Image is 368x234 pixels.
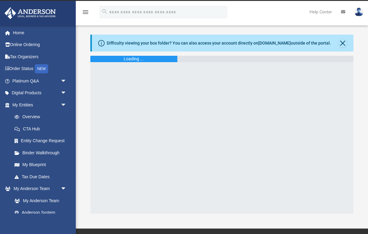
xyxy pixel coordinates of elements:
a: menu [82,12,89,16]
a: Tax Organizers [4,51,76,63]
a: Order StatusNEW [4,63,76,75]
span: arrow_drop_down [61,87,73,99]
a: Tax Due Dates [8,171,76,183]
a: [DOMAIN_NAME] [258,41,291,45]
a: My Anderson Team [8,195,70,207]
img: Anderson Advisors Platinum Portal [3,7,58,19]
a: Online Ordering [4,39,76,51]
a: My Entitiesarrow_drop_down [4,99,76,111]
span: arrow_drop_down [61,99,73,111]
a: Digital Productsarrow_drop_down [4,87,76,99]
a: My Anderson Teamarrow_drop_down [4,183,73,195]
a: Entity Change Request [8,135,76,147]
a: Platinum Q&Aarrow_drop_down [4,75,76,87]
div: Difficulty viewing your box folder? You can also access your account directly on outside of the p... [107,40,331,46]
a: Binder Walkthrough [8,147,76,159]
a: Overview [8,111,76,123]
i: menu [82,8,89,16]
div: NEW [35,64,48,73]
div: Loading ... [124,56,144,62]
a: My Blueprint [8,159,73,171]
span: arrow_drop_down [61,75,73,87]
a: Anderson System [8,207,73,219]
img: User Pic [354,8,363,16]
i: search [101,8,108,15]
span: arrow_drop_down [61,183,73,195]
button: Close [339,39,347,47]
a: CTA Hub [8,123,76,135]
a: Home [4,27,76,39]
